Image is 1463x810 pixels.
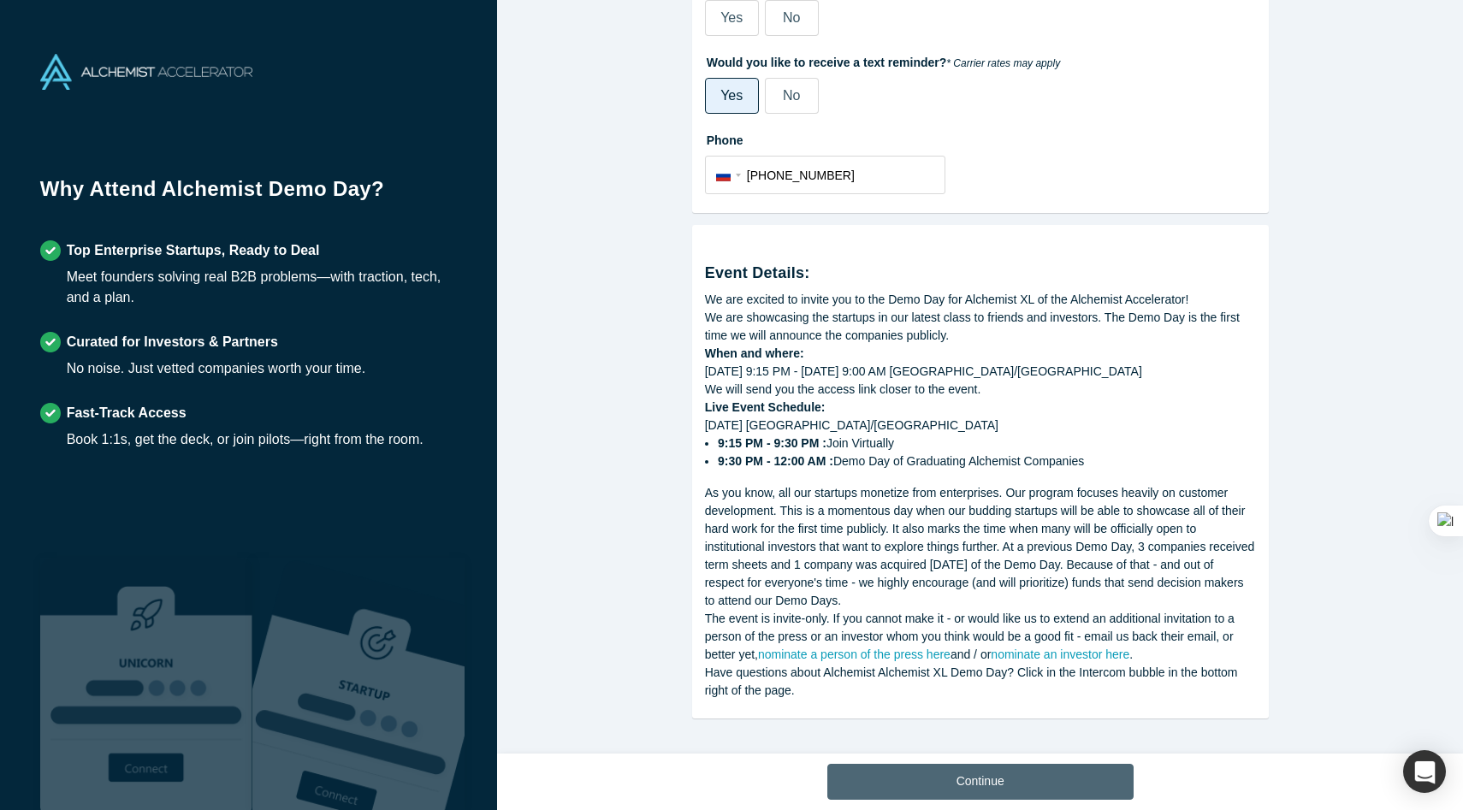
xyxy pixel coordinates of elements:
strong: 9:30 PM - 12:00 AM : [718,454,833,468]
div: We will send you the access link closer to the event. [705,381,1256,399]
label: Phone [705,126,1256,150]
a: nominate a person of the press here [758,647,951,661]
span: No [783,88,800,103]
button: Continue [827,764,1134,800]
strong: Event Details: [705,264,810,281]
img: Prism AI [252,558,465,810]
div: [DATE] 9:15 PM - [DATE] 9:00 AM [GEOGRAPHIC_DATA]/[GEOGRAPHIC_DATA] [705,363,1256,381]
span: Yes [720,10,743,25]
strong: When and where: [705,346,804,360]
div: Meet founders solving real B2B problems—with traction, tech, and a plan. [67,267,458,308]
span: Yes [720,88,743,103]
div: Book 1:1s, get the deck, or join pilots—right from the room. [67,429,423,450]
strong: Top Enterprise Startups, Ready to Deal [67,243,320,257]
strong: Fast-Track Access [67,405,187,420]
div: No noise. Just vetted companies worth your time. [67,358,366,379]
em: * Carrier rates may apply [946,57,1060,69]
strong: Curated for Investors & Partners [67,334,278,349]
div: We are showcasing the startups in our latest class to friends and investors. The Demo Day is the ... [705,309,1256,345]
span: No [783,10,800,25]
label: Would you like to receive a text reminder? [705,48,1256,72]
div: Have questions about Alchemist Alchemist XL Demo Day? Click in the Intercom bubble in the bottom ... [705,664,1256,700]
div: We are excited to invite you to the Demo Day for Alchemist XL of the Alchemist Accelerator! [705,291,1256,309]
strong: Live Event Schedule: [705,400,826,414]
img: Robust Technologies [40,558,252,810]
div: [DATE] [GEOGRAPHIC_DATA]/[GEOGRAPHIC_DATA] [705,417,1256,470]
img: Alchemist Accelerator Logo [40,54,252,90]
li: Join Virtually [718,435,1256,452]
div: As you know, all our startups monetize from enterprises. Our program focuses heavily on customer ... [705,484,1256,610]
li: Demo Day of Graduating Alchemist Companies [718,452,1256,470]
div: The event is invite-only. If you cannot make it - or would like us to extend an additional invita... [705,610,1256,664]
h1: Why Attend Alchemist Demo Day? [40,174,458,216]
a: nominate an investor here [991,647,1129,661]
strong: 9:15 PM - 9:30 PM : [718,436,826,450]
